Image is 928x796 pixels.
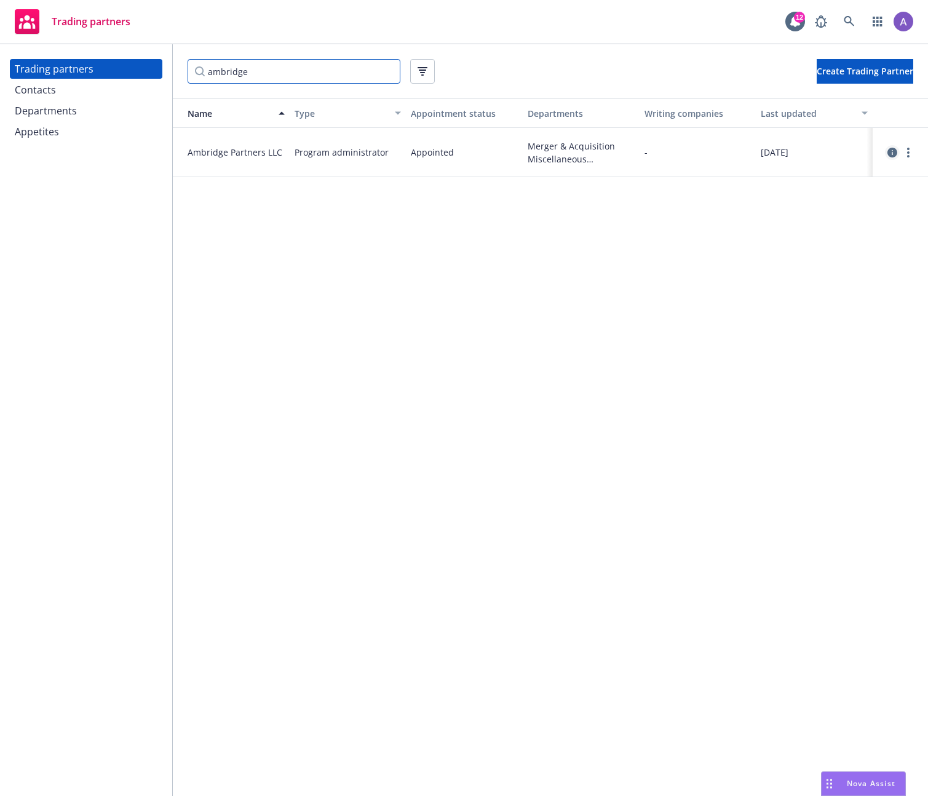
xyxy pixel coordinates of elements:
button: Writing companies [640,98,756,128]
span: Program administrator [295,146,389,159]
span: Ambridge Partners LLC [188,146,285,159]
div: Appointment status [411,107,518,120]
div: Drag to move [822,772,837,795]
div: Trading partners [15,59,93,79]
div: 12 [794,12,805,23]
a: Report a Bug [809,9,833,34]
a: Contacts [10,80,162,100]
input: Filter by keyword... [188,59,400,84]
a: circleInformation [885,145,900,160]
div: Last updated [761,107,854,120]
a: Trading partners [10,59,162,79]
span: Merger & Acquisition [528,140,635,153]
button: Last updated [756,98,873,128]
div: Name [178,107,271,120]
button: Type [290,98,406,128]
div: Appetites [15,122,59,141]
a: more [901,145,916,160]
span: - [644,146,648,159]
a: Switch app [865,9,890,34]
button: Name [173,98,290,128]
span: Nova Assist [847,778,895,789]
span: Create Trading Partner [817,65,913,77]
span: Miscellaneous Professional Liability [528,153,635,165]
span: [DATE] [761,146,788,159]
a: Departments [10,101,162,121]
img: photo [894,12,913,31]
button: Nova Assist [821,771,906,796]
a: Appetites [10,122,162,141]
button: Appointment status [406,98,523,128]
span: Appointed [411,146,454,159]
span: Trading partners [52,17,130,26]
button: Create Trading Partner [817,59,913,84]
button: Departments [523,98,640,128]
div: Contacts [15,80,56,100]
a: Trading partners [10,4,135,39]
div: Departments [15,101,77,121]
div: Writing companies [644,107,752,120]
div: Type [295,107,388,120]
a: Search [837,9,862,34]
div: Departments [528,107,635,120]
